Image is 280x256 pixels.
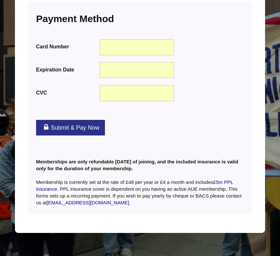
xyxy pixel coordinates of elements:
[104,67,170,74] iframe: Secure expiration date input frame
[36,159,238,171] b: Memberships are only refundable [DATE] of joining, and the included insurance is valid only for t...
[104,90,170,97] iframe: Secure CVC input frame
[104,44,170,51] iframe: Secure card number input frame
[47,200,129,205] a: [EMAIL_ADDRESS][DOMAIN_NAME]
[36,42,98,51] label: Card Number
[36,179,242,205] span: Membership is currently set at the rate of £48 per year or £4 a month and includes . PPL insuranc...
[36,65,98,74] label: Expiration Date
[36,120,105,135] a: Submit & Pay Now
[36,88,98,97] label: CVC
[36,179,233,192] a: £5m PPL insurance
